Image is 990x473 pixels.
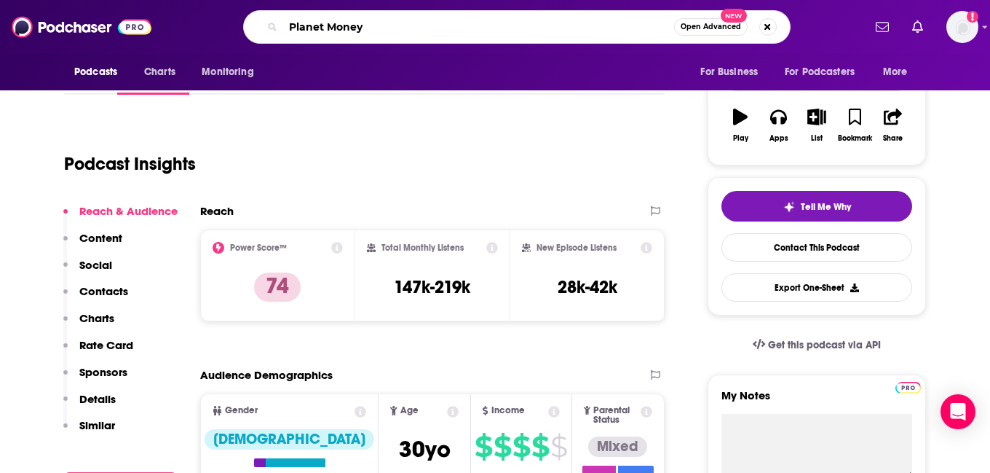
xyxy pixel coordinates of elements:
[74,62,117,82] span: Podcasts
[741,327,892,363] a: Get this podcast via API
[798,99,836,152] button: List
[79,365,127,379] p: Sponsors
[202,62,253,82] span: Monitoring
[870,15,895,39] a: Show notifications dropdown
[200,368,333,382] h2: Audience Demographics
[785,62,855,82] span: For Podcasters
[12,13,151,41] img: Podchaser - Follow, Share and Rate Podcasts
[254,273,301,302] p: 74
[491,406,525,415] span: Income
[79,418,115,432] p: Similar
[63,311,114,338] button: Charts
[230,243,287,253] h2: Power Score™
[79,392,116,406] p: Details
[512,435,530,458] span: $
[593,406,638,425] span: Parental Status
[225,406,258,415] span: Gender
[946,11,978,43] button: Show profile menu
[681,23,741,31] span: Open Advanced
[79,231,122,245] p: Content
[769,134,788,143] div: Apps
[558,276,617,298] h3: 28k-42k
[883,134,903,143] div: Share
[895,382,921,394] img: Podchaser Pro
[63,231,122,258] button: Content
[64,58,136,86] button: open menu
[79,204,178,218] p: Reach & Audience
[63,338,133,365] button: Rate Card
[674,18,748,36] button: Open AdvancedNew
[895,380,921,394] a: Pro website
[63,418,115,445] button: Similar
[283,15,674,39] input: Search podcasts, credits, & more...
[883,62,908,82] span: More
[946,11,978,43] span: Logged in as AutumnKatie
[721,233,912,262] a: Contact This Podcast
[79,258,112,272] p: Social
[721,9,747,23] span: New
[394,276,470,298] h3: 147k-219k
[946,11,978,43] img: User Profile
[63,365,127,392] button: Sponsors
[536,243,617,253] h2: New Episode Listens
[191,58,272,86] button: open menu
[63,258,112,285] button: Social
[144,62,175,82] span: Charts
[811,134,823,143] div: List
[79,338,133,352] p: Rate Card
[205,429,374,450] div: [DEMOGRAPHIC_DATA]
[759,99,797,152] button: Apps
[243,10,791,44] div: Search podcasts, credits, & more...
[721,273,912,302] button: Export One-Sheet
[63,204,178,231] button: Reach & Audience
[783,201,795,213] img: tell me why sparkle
[838,134,872,143] div: Bookmark
[700,62,758,82] span: For Business
[768,339,881,351] span: Get this podcast via API
[400,406,419,415] span: Age
[874,99,912,152] button: Share
[63,392,116,419] button: Details
[836,99,874,152] button: Bookmark
[531,435,549,458] span: $
[588,437,647,457] div: Mixed
[967,11,978,23] svg: Add a profile image
[63,284,128,311] button: Contacts
[135,58,184,86] a: Charts
[775,58,876,86] button: open menu
[721,191,912,222] button: tell me why sparkleTell Me Why
[690,58,776,86] button: open menu
[940,394,975,429] div: Open Intercom Messenger
[381,243,464,253] h2: Total Monthly Listens
[721,99,759,152] button: Play
[200,204,234,218] h2: Reach
[64,153,196,175] h1: Podcast Insights
[721,388,912,414] label: My Notes
[399,435,451,464] span: 30 yo
[79,311,114,325] p: Charts
[906,15,929,39] a: Show notifications dropdown
[550,435,567,458] span: $
[494,435,511,458] span: $
[475,435,492,458] span: $
[733,134,748,143] div: Play
[79,284,128,298] p: Contacts
[873,58,926,86] button: open menu
[801,201,851,213] span: Tell Me Why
